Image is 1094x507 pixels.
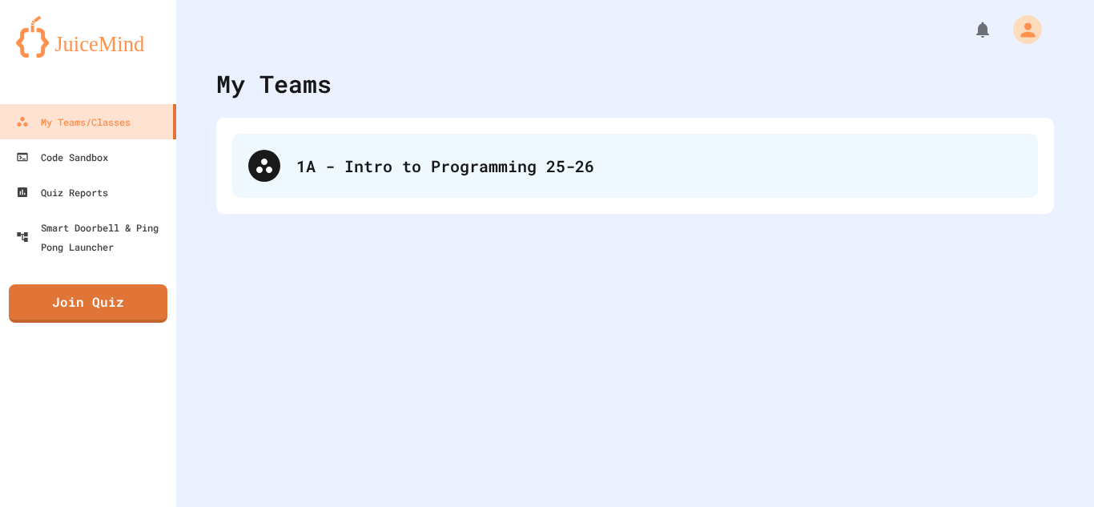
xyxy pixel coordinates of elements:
[16,16,160,58] img: logo-orange.svg
[16,147,108,167] div: Code Sandbox
[16,112,131,131] div: My Teams/Classes
[996,11,1046,48] div: My Account
[943,16,996,43] div: My Notifications
[216,66,332,102] div: My Teams
[232,134,1038,198] div: 1A - Intro to Programming 25-26
[16,183,108,202] div: Quiz Reports
[16,218,170,256] div: Smart Doorbell & Ping Pong Launcher
[296,154,1022,178] div: 1A - Intro to Programming 25-26
[9,284,167,323] a: Join Quiz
